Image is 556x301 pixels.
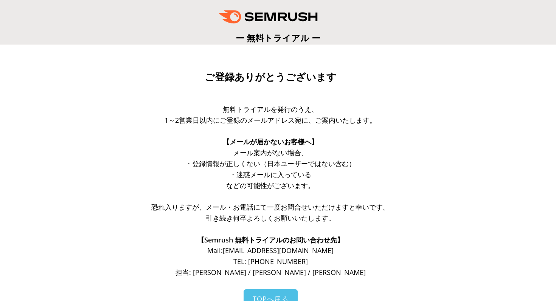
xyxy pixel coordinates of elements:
span: ー 無料トライアル ー [236,32,320,44]
span: 恐れ入りますが、メール・お電話にて一度お問合せいただけますと幸いです。 [151,202,390,211]
span: ・迷惑メールに入っている [230,170,311,179]
span: 引き続き何卒よろしくお願いいたします。 [206,213,335,222]
span: ご登録ありがとうございます [205,71,337,83]
span: などの可能性がございます。 [226,181,315,190]
span: 【Semrush 無料トライアルのお問い合わせ先】 [197,235,344,244]
span: メール案内がない場合、 [233,148,308,157]
span: Mail: [EMAIL_ADDRESS][DOMAIN_NAME] [207,246,334,255]
span: 担当: [PERSON_NAME] / [PERSON_NAME] / [PERSON_NAME] [175,268,366,277]
span: ・登録情報が正しくない（日本ユーザーではない含む） [185,159,356,168]
span: 無料トライアルを発行のうえ、 [223,105,318,114]
span: 1～2営業日以内にご登録のメールアドレス宛に、ご案内いたします。 [165,116,376,125]
span: 【メールが届かないお客様へ】 [223,137,318,146]
span: TEL: [PHONE_NUMBER] [233,257,308,266]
